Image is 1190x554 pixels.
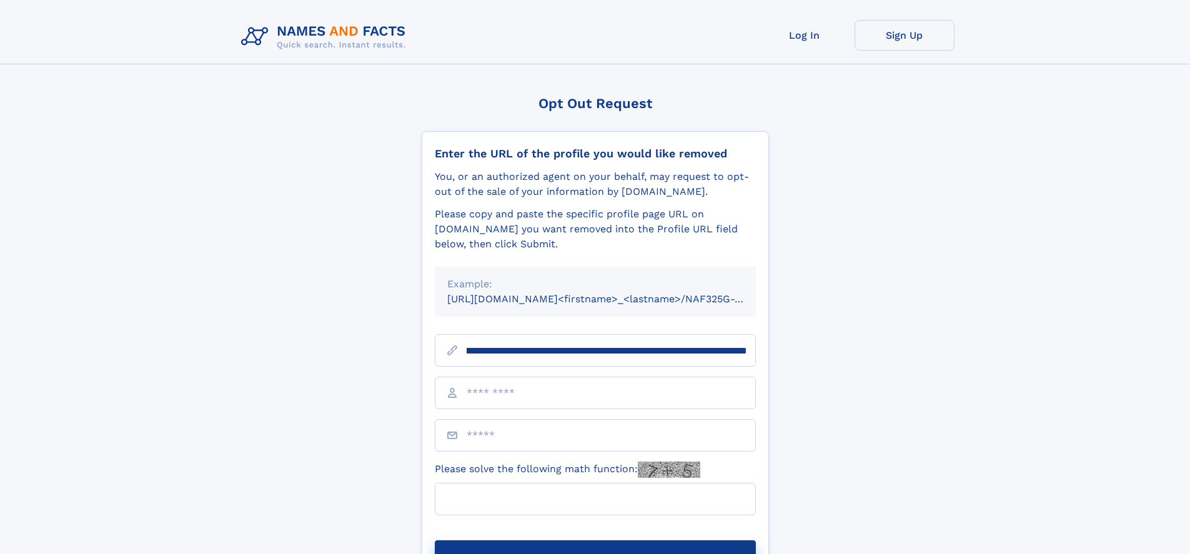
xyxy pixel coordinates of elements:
[855,20,954,51] a: Sign Up
[447,277,743,292] div: Example:
[447,293,780,305] small: [URL][DOMAIN_NAME]<firstname>_<lastname>/NAF325G-xxxxxxxx
[435,462,700,478] label: Please solve the following math function:
[422,96,769,111] div: Opt Out Request
[435,169,756,199] div: You, or an authorized agent on your behalf, may request to opt-out of the sale of your informatio...
[435,207,756,252] div: Please copy and paste the specific profile page URL on [DOMAIN_NAME] you want removed into the Pr...
[435,147,756,161] div: Enter the URL of the profile you would like removed
[236,20,416,54] img: Logo Names and Facts
[755,20,855,51] a: Log In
